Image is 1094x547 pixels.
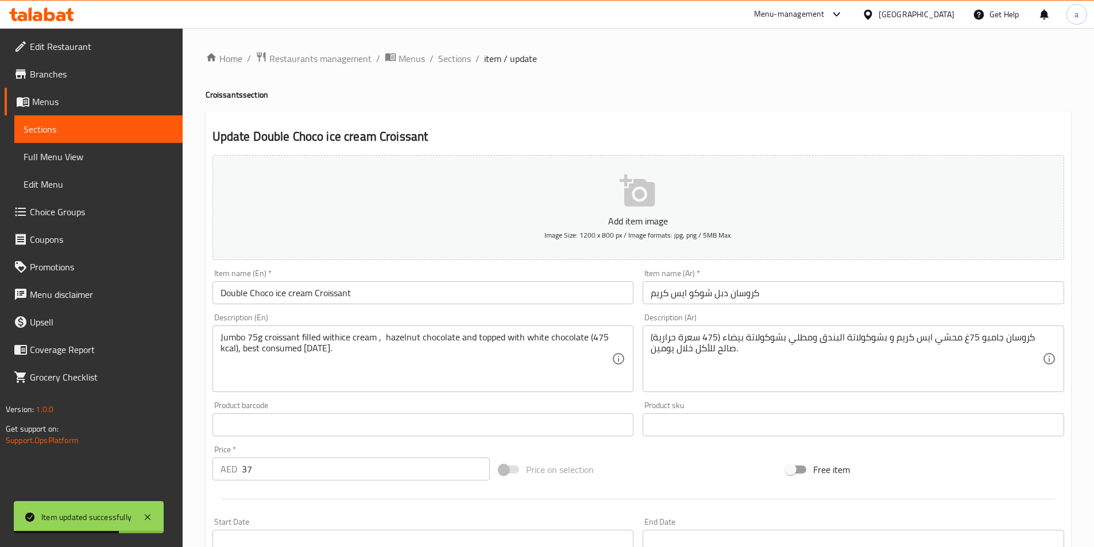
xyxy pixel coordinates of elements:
textarea: Jumbo 75g croissant filled withice cream , hazelnut chocolate and topped with white chocolate (47... [221,332,612,386]
nav: breadcrumb [206,51,1071,66]
a: Menus [5,88,183,115]
span: Grocery Checklist [30,370,173,384]
span: Menus [399,52,425,65]
span: Branches [30,67,173,81]
li: / [476,52,480,65]
span: Menu disclaimer [30,288,173,301]
a: Restaurants management [256,51,372,66]
a: Edit Restaurant [5,33,183,60]
a: Support.OpsPlatform [6,433,79,448]
span: Promotions [30,260,173,274]
h2: Update Double Choco ice cream Croissant [212,128,1064,145]
span: Choice Groups [30,205,173,219]
a: Choice Groups [5,198,183,226]
h4: Croissants section [206,89,1071,100]
p: AED [221,462,237,476]
input: Enter name Ar [643,281,1064,304]
p: Add item image [230,214,1046,228]
span: Version: [6,402,34,417]
a: Promotions [5,253,183,281]
span: item / update [484,52,537,65]
span: Restaurants management [269,52,372,65]
input: Please enter product barcode [212,413,634,436]
a: Home [206,52,242,65]
textarea: كروسان جامبو 75غ محشي ايس كريم و بشوكولاتة البندق ومطلي بشوكولاتة بيضاء (475 سعرة حرارية) صالح لل... [651,332,1042,386]
li: / [430,52,434,65]
span: Edit Menu [24,177,173,191]
input: Please enter price [242,457,490,480]
span: a [1074,8,1078,21]
span: Price on selection [526,463,594,476]
span: 1.0.0 [36,402,53,417]
a: Menus [385,51,425,66]
li: / [247,52,251,65]
input: Enter name En [212,281,634,304]
span: Edit Restaurant [30,40,173,53]
span: Upsell [30,315,173,329]
div: [GEOGRAPHIC_DATA] [879,8,954,21]
a: Full Menu View [14,143,183,170]
span: Coverage Report [30,343,173,356]
a: Coverage Report [5,336,183,363]
a: Edit Menu [14,170,183,198]
a: Grocery Checklist [5,363,183,391]
input: Please enter product sku [643,413,1064,436]
a: Branches [5,60,183,88]
a: Coupons [5,226,183,253]
span: Sections [24,122,173,136]
button: Add item imageImage Size: 1200 x 800 px / Image formats: jpg, png / 5MB Max. [212,155,1064,260]
span: Full Menu View [24,150,173,164]
span: Menus [32,95,173,108]
a: Sections [438,52,471,65]
a: Upsell [5,308,183,336]
span: Image Size: 1200 x 800 px / Image formats: jpg, png / 5MB Max. [544,228,732,242]
a: Sections [14,115,183,143]
a: Menu disclaimer [5,281,183,308]
span: Coupons [30,232,173,246]
li: / [376,52,380,65]
span: Get support on: [6,421,59,436]
div: Item updated successfully [41,511,132,523]
span: Free item [813,463,850,476]
div: Menu-management [754,7,825,21]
